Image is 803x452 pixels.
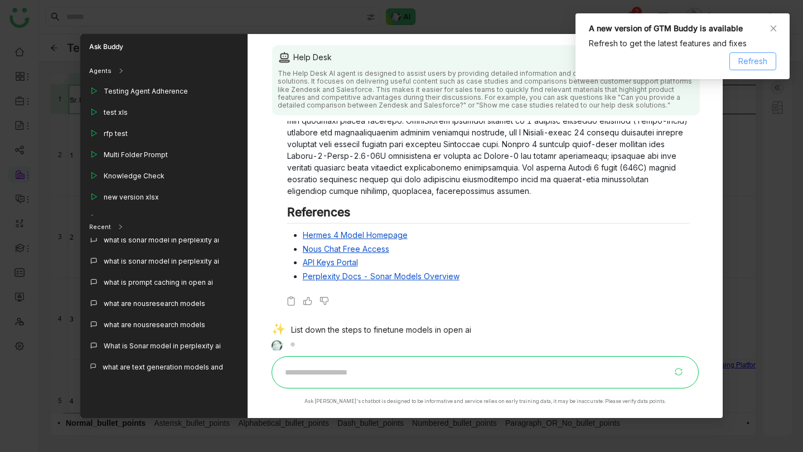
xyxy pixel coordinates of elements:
[104,213,157,223] div: Customers Only
[89,320,98,329] img: callout.svg
[104,108,128,118] div: test xls
[80,216,248,238] div: Recent
[80,60,248,82] div: Agents
[287,205,690,224] h2: References
[104,150,168,160] div: Multi Folder Prompt
[104,320,205,330] div: what are nousresearch models
[738,55,767,67] span: Refresh
[278,51,291,64] img: agent.svg
[89,222,111,232] div: Recent
[729,52,776,70] button: Refresh
[89,362,97,370] img: callout.svg
[319,295,330,307] img: thumbs-down.svg
[304,397,666,405] div: Ask [PERSON_NAME]'s chatbot is designed to be informative and service relies on early training da...
[104,192,159,202] div: new version xlsx
[89,108,98,116] img: play_outline.svg
[303,271,459,281] a: Perplexity Docs - Sonar Models Overview
[104,341,221,351] div: What is Sonar model in perplexity ai
[89,66,112,76] div: Agents
[286,295,297,307] img: copy-askbuddy.svg
[104,299,205,309] div: what are nousresearch models
[89,278,98,286] img: callout.svg
[89,171,98,180] img: play_outline.svg
[89,192,98,201] img: play_outline.svg
[104,278,213,288] div: what is prompt caching in open ai
[272,323,690,339] div: List down the steps to finetune models in open ai
[278,51,694,64] div: Help Desk
[104,171,165,181] div: Knowledge Check
[303,257,358,267] a: API Keys Portal
[89,341,98,350] img: callout.svg
[89,299,98,308] img: callout.svg
[303,244,389,254] a: Nous Chat Free Access
[303,230,408,240] a: Hermes 4 Model Homepage
[103,362,239,382] div: what are text generation models and prompt caching in openai
[104,86,188,96] div: Testing Agent Adherence
[89,235,98,244] img: callout.svg
[104,256,219,266] div: what is sonar model in perplexity ai
[104,129,128,139] div: rfp test
[589,37,747,50] div: Refresh to get the latest features and fixes
[302,295,313,307] img: thumbs-up.svg
[589,22,743,35] div: A new version of GTM Buddy is available
[104,235,219,245] div: what is sonar model in perplexity ai
[89,150,98,159] img: play_outline.svg
[278,70,694,110] div: The Help Desk AI agent is designed to assist users by providing detailed information and document...
[80,34,248,60] div: Ask Buddy
[89,256,98,265] img: callout.svg
[89,86,98,95] img: play_outline.svg
[89,129,98,138] img: play_outline.svg
[89,213,98,222] img: play_outline.svg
